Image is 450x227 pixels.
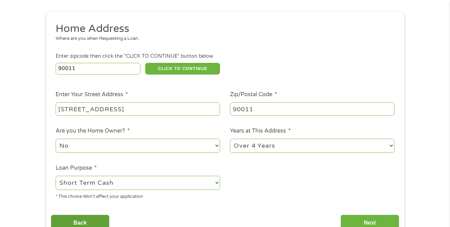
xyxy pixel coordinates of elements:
label: Zip/Postal Code [230,91,277,98]
label: Are you the Home Owner? [56,127,130,135]
label: Enter Your Street Address [56,91,128,98]
div: Enter zipcode then click the "CLICK TO CONTINUE" button below. [56,53,394,60]
label: Loan Purpose [56,164,97,172]
h2: Home Address [56,22,389,36]
input: 1 Main Street [56,102,220,115]
div: Where are you when Requesting a Loan. [56,35,389,42]
button: CLICK TO CONTINUE [145,63,220,75]
label: Years at This Address [230,127,291,135]
input: Enter Zipcode (e.g 01510) [56,63,140,75]
div: * This choice Won’t affect your application [56,191,220,200]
